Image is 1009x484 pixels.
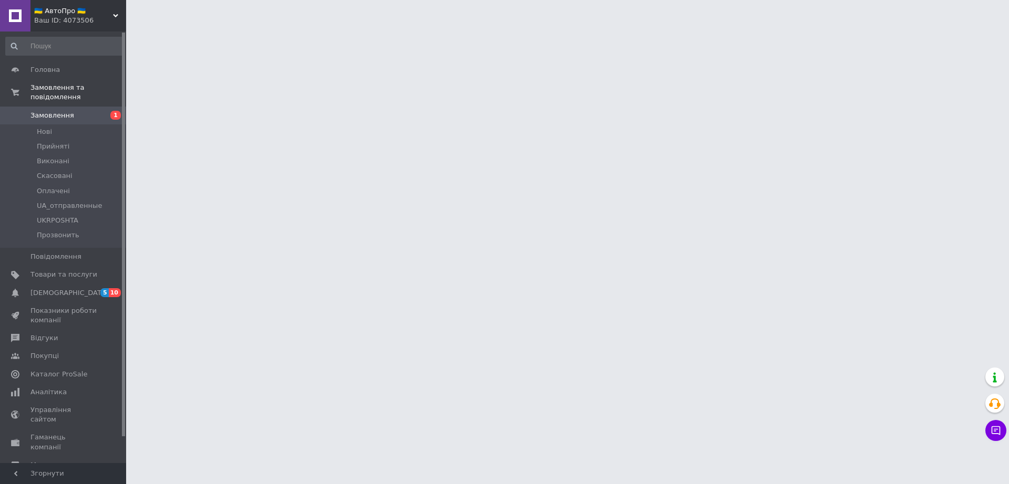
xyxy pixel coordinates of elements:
span: Замовлення [30,111,74,120]
span: Покупці [30,351,59,361]
input: Пошук [5,37,124,56]
span: Відгуки [30,333,58,343]
span: Оплачені [37,186,70,196]
span: Виконані [37,156,69,166]
span: [DEMOGRAPHIC_DATA] [30,288,108,298]
span: Гаманець компанії [30,433,97,451]
span: 🇺🇦 АвтоПро 🇺🇦 [34,6,113,16]
span: Каталог ProSale [30,370,87,379]
span: Головна [30,65,60,75]
span: Маркет [30,460,57,470]
span: Показники роботи компанії [30,306,97,325]
span: UKRPOSHTA [37,216,78,225]
span: Повідомлення [30,252,81,261]
span: Товари та послуги [30,270,97,279]
span: Прозвонить [37,230,79,240]
span: Аналітика [30,387,67,397]
span: 1 [110,111,121,120]
span: Нові [37,127,52,136]
span: 5 [100,288,109,297]
span: 10 [109,288,121,297]
span: Замовлення та повідомлення [30,83,126,102]
span: Управління сайтом [30,405,97,424]
span: Скасовані [37,171,73,181]
div: Ваш ID: 4073506 [34,16,126,25]
span: Прийняті [37,142,69,151]
span: UA_отправленные [37,201,102,211]
button: Чат з покупцем [985,420,1006,441]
